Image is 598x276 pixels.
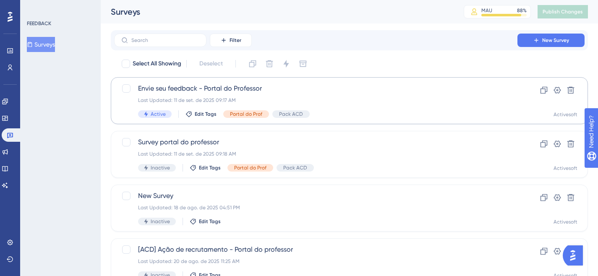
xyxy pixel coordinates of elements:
span: Edit Tags [195,111,217,117]
span: Select All Showing [133,59,181,69]
span: Filter [230,37,241,44]
div: Activesoft [554,111,577,118]
span: Pack ACD [283,164,307,171]
span: New Survey [138,191,494,201]
span: [ACD] Ação de recrutamento - Portal do professor [138,245,494,255]
input: Search [131,37,199,43]
div: FEEDBACK [27,20,51,27]
span: Deselect [199,59,223,69]
button: Filter [210,34,252,47]
span: Inactive [151,218,170,225]
div: MAU [481,7,492,14]
div: Activesoft [554,219,577,225]
span: Active [151,111,166,117]
div: Last Updated: 18 de ago. de 2025 04:51 PM [138,204,494,211]
button: Edit Tags [190,164,221,171]
button: Deselect [192,56,230,71]
div: Last Updated: 11 de set. de 2025 09:17 AM [138,97,494,104]
div: Last Updated: 11 de set. de 2025 09:18 AM [138,151,494,157]
span: Publish Changes [543,8,583,15]
span: Portal do Prof [230,111,262,117]
span: Need Help? [20,2,52,12]
span: Pack ACD [279,111,303,117]
button: New Survey [517,34,585,47]
span: Inactive [151,164,170,171]
span: Survey portal do professor [138,137,494,147]
div: Last Updated: 20 de ago. de 2025 11:25 AM [138,258,494,265]
button: Publish Changes [538,5,588,18]
button: Surveys [27,37,55,52]
div: Surveys [111,6,443,18]
div: 88 % [517,7,527,14]
button: Edit Tags [185,111,217,117]
span: Edit Tags [199,164,221,171]
button: Edit Tags [190,218,221,225]
span: Edit Tags [199,218,221,225]
iframe: UserGuiding AI Assistant Launcher [563,243,588,268]
span: Portal do Prof [234,164,266,171]
span: New Survey [542,37,569,44]
div: Activesoft [554,165,577,172]
span: Envie seu feedback - Portal do Professor [138,83,494,94]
